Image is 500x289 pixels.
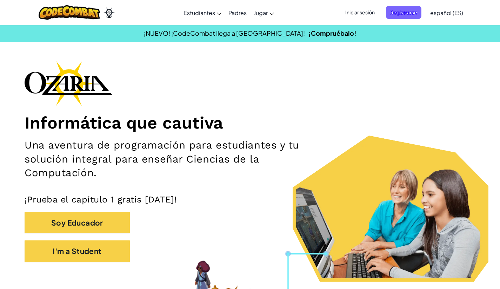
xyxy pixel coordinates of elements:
a: ¡Compruébalo! [308,29,356,37]
h2: Una aventura de programación para estudiantes y tu solución integral para enseñar Ciencias de la ... [25,138,327,180]
span: Jugar [254,9,268,16]
button: Soy Educador [25,212,130,233]
img: Ozaria branding logo [25,61,112,106]
span: Estudiantes [184,9,215,16]
img: CodeCombat logo [39,5,100,20]
button: Registrarse [386,6,421,19]
button: Iniciar sesión [341,6,379,19]
a: Jugar [250,3,278,22]
a: Padres [225,3,250,22]
img: Ozaria [104,7,115,18]
span: español (ES) [430,9,463,16]
p: ¡Prueba el capítulo 1 gratis [DATE]! [25,194,475,205]
a: Estudiantes [180,3,225,22]
h1: Informática que cautiva [25,113,475,133]
button: I'm a Student [25,240,130,262]
span: ¡NUEVO! ¡CodeCombat llega a [GEOGRAPHIC_DATA]! [144,29,305,37]
a: español (ES) [427,3,467,22]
